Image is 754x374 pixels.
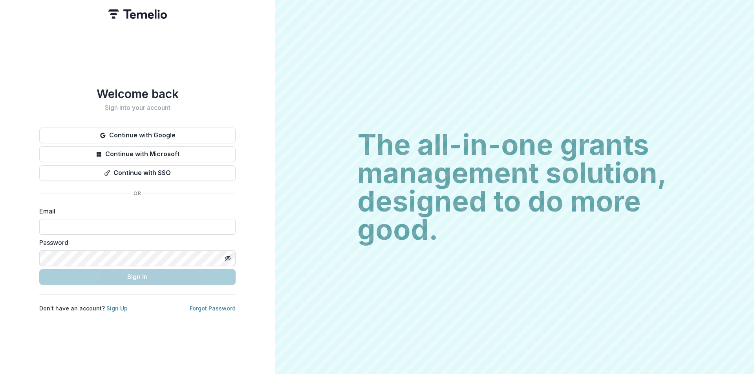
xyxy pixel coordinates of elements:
[39,165,236,181] button: Continue with SSO
[190,305,236,312] a: Forgot Password
[108,9,167,19] img: Temelio
[39,304,128,312] p: Don't have an account?
[39,146,236,162] button: Continue with Microsoft
[39,104,236,111] h2: Sign into your account
[221,252,234,265] button: Toggle password visibility
[39,87,236,101] h1: Welcome back
[106,305,128,312] a: Sign Up
[39,128,236,143] button: Continue with Google
[39,206,231,216] label: Email
[39,238,231,247] label: Password
[39,269,236,285] button: Sign In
